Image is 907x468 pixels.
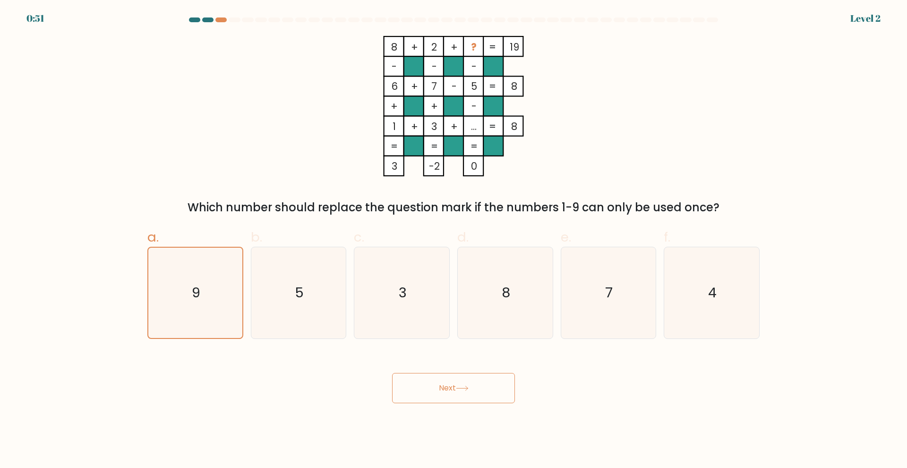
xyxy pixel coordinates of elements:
[392,60,397,73] tspan: -
[391,99,398,113] tspan: +
[471,60,477,73] tspan: -
[429,159,440,173] tspan: -2
[489,120,496,133] tspan: =
[26,11,44,26] div: 0:51
[471,139,478,153] tspan: =
[489,79,496,93] tspan: =
[251,228,262,246] span: b.
[431,40,437,54] tspan: 2
[392,373,515,403] button: Next
[391,79,398,93] tspan: 6
[451,120,458,133] tspan: +
[411,120,418,133] tspan: +
[471,40,477,54] tspan: ?
[471,99,477,113] tspan: -
[392,159,397,173] tspan: 3
[606,284,613,303] text: 7
[411,79,418,93] tspan: +
[147,228,159,246] span: a.
[153,199,754,216] div: Which number should replace the question mark if the numbers 1-9 can only be used once?
[471,120,477,133] tspan: ...
[391,139,398,153] tspan: =
[850,11,881,26] div: Level 2
[431,139,438,153] tspan: =
[431,79,437,93] tspan: 7
[452,79,457,93] tspan: -
[192,284,200,303] text: 9
[457,228,469,246] span: d.
[489,40,496,54] tspan: =
[393,120,396,133] tspan: 1
[431,99,438,113] tspan: +
[432,60,437,73] tspan: -
[709,284,717,303] text: 4
[295,284,304,303] text: 5
[511,120,517,133] tspan: 8
[451,40,458,54] tspan: +
[431,120,437,133] tspan: 3
[471,159,477,173] tspan: 0
[511,79,517,93] tspan: 8
[399,284,407,303] text: 3
[510,40,519,54] tspan: 19
[391,40,397,54] tspan: 8
[354,228,364,246] span: c.
[664,228,670,246] span: f.
[411,40,418,54] tspan: +
[471,79,477,93] tspan: 5
[502,284,510,303] text: 8
[561,228,571,246] span: e.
